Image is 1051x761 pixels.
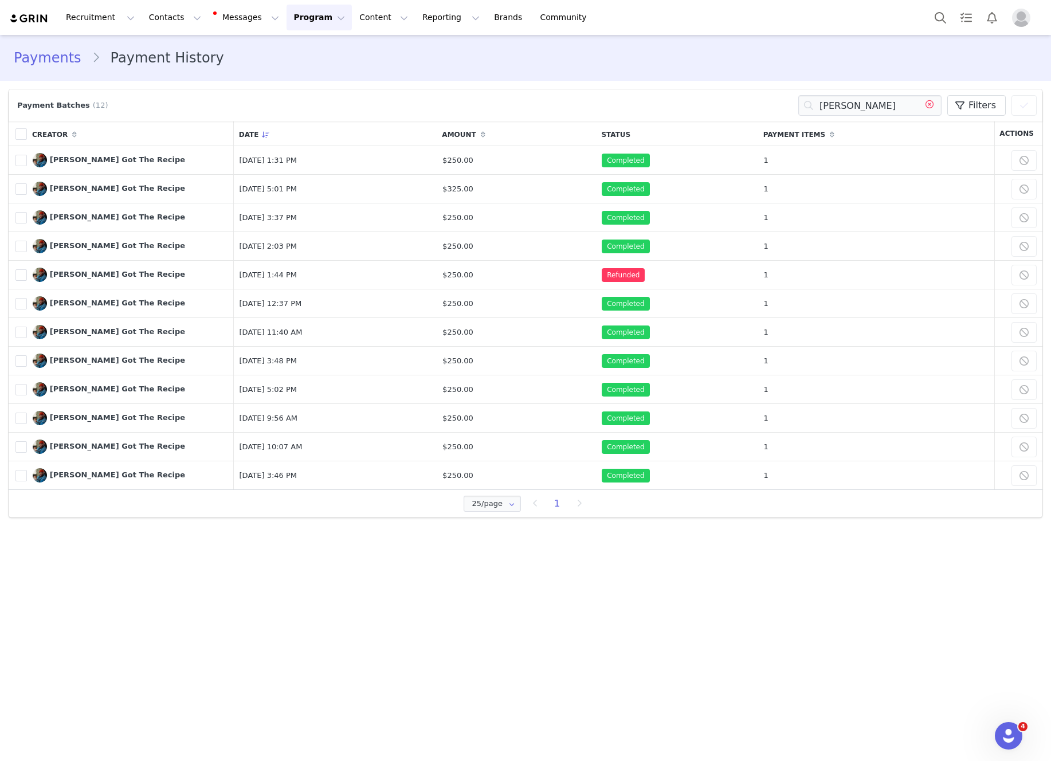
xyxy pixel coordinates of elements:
[142,5,208,30] button: Contacts
[33,210,185,225] a: [PERSON_NAME] Got The Recipe
[487,5,532,30] a: Brands
[50,327,185,336] span: [PERSON_NAME] Got The Recipe
[234,175,437,203] td: [DATE] 5:01 PM
[234,261,437,289] td: [DATE] 1:44 PM
[442,156,473,164] span: $250.00
[234,404,437,433] td: [DATE] 9:56 AM
[33,153,185,167] a: [PERSON_NAME] Got The Recipe
[758,121,995,146] th: Payment Items
[758,404,995,433] td: 1
[209,5,286,30] button: Messages
[602,383,649,397] span: Completed
[50,470,185,479] span: [PERSON_NAME] Got The Recipe
[464,496,521,512] input: Select
[442,242,473,250] span: $250.00
[59,5,142,30] button: Recruitment
[602,469,649,483] span: Completed
[758,433,995,461] td: 1
[33,382,47,397] img: Ron Got The Recipe
[798,95,942,116] input: Search
[602,354,649,368] span: Completed
[234,461,437,490] td: [DATE] 3:46 PM
[602,211,649,225] span: Completed
[14,48,92,68] a: Payments
[33,325,185,339] a: [PERSON_NAME] Got The Recipe
[602,411,649,425] span: Completed
[33,210,47,225] img: Ron Got The Recipe
[33,268,185,282] a: [PERSON_NAME] Got The Recipe
[33,440,47,454] img: Ron Got The Recipe
[602,268,645,282] span: Refunded
[602,440,649,454] span: Completed
[50,270,185,278] span: [PERSON_NAME] Got The Recipe
[947,95,1006,116] button: Filters
[33,325,47,339] img: Ron Got The Recipe
[758,318,995,347] td: 1
[968,99,996,112] span: Filters
[50,184,185,193] span: [PERSON_NAME] Got The Recipe
[442,414,473,422] span: $250.00
[50,413,185,422] span: [PERSON_NAME] Got The Recipe
[50,213,185,221] span: [PERSON_NAME] Got The Recipe
[758,347,995,375] td: 1
[234,375,437,404] td: [DATE] 5:02 PM
[33,296,47,311] img: Ron Got The Recipe
[234,121,437,146] th: Date
[234,318,437,347] td: [DATE] 11:40 AM
[33,468,185,483] a: [PERSON_NAME] Got The Recipe
[1005,9,1042,27] button: Profile
[33,239,47,253] img: Ron Got The Recipe
[602,297,649,311] span: Completed
[758,261,995,289] td: 1
[602,154,649,167] span: Completed
[994,121,1042,146] th: Actions
[93,100,108,111] span: (12)
[928,5,953,30] button: Search
[33,354,185,368] a: [PERSON_NAME] Got The Recipe
[442,442,473,451] span: $250.00
[50,356,185,364] span: [PERSON_NAME] Got The Recipe
[33,440,185,454] a: [PERSON_NAME] Got The Recipe
[442,270,473,279] span: $250.00
[234,347,437,375] td: [DATE] 3:48 PM
[234,433,437,461] td: [DATE] 10:07 AM
[1012,9,1030,27] img: placeholder-profile.jpg
[758,146,995,175] td: 1
[33,153,47,167] img: Ron Got The Recipe
[33,354,47,368] img: Ron Got The Recipe
[33,411,47,425] img: Ron Got The Recipe
[9,13,49,24] img: grin logo
[50,442,185,450] span: [PERSON_NAME] Got The Recipe
[534,5,599,30] a: Community
[602,325,649,339] span: Completed
[437,121,596,146] th: Amount
[234,203,437,232] td: [DATE] 3:37 PM
[33,239,185,253] a: [PERSON_NAME] Got The Recipe
[758,232,995,261] td: 1
[758,375,995,404] td: 1
[442,299,473,308] span: $250.00
[33,382,185,397] a: [PERSON_NAME] Got The Recipe
[33,468,47,483] img: Ron Got The Recipe
[50,385,185,393] span: [PERSON_NAME] Got The Recipe
[234,232,437,261] td: [DATE] 2:03 PM
[50,155,185,164] span: [PERSON_NAME] Got The Recipe
[758,203,995,232] td: 1
[415,5,487,30] button: Reporting
[1018,722,1028,731] span: 4
[33,296,185,311] a: [PERSON_NAME] Got The Recipe
[758,289,995,318] td: 1
[602,240,649,253] span: Completed
[547,496,567,512] li: 1
[33,268,47,282] img: Ron Got The Recipe
[352,5,415,30] button: Content
[995,722,1022,750] iframe: Intercom live chat
[442,185,473,193] span: $325.00
[442,471,473,480] span: $250.00
[954,5,979,30] a: Tasks
[602,182,649,196] span: Completed
[27,121,234,146] th: Creator
[596,121,758,146] th: Status
[758,461,995,490] td: 1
